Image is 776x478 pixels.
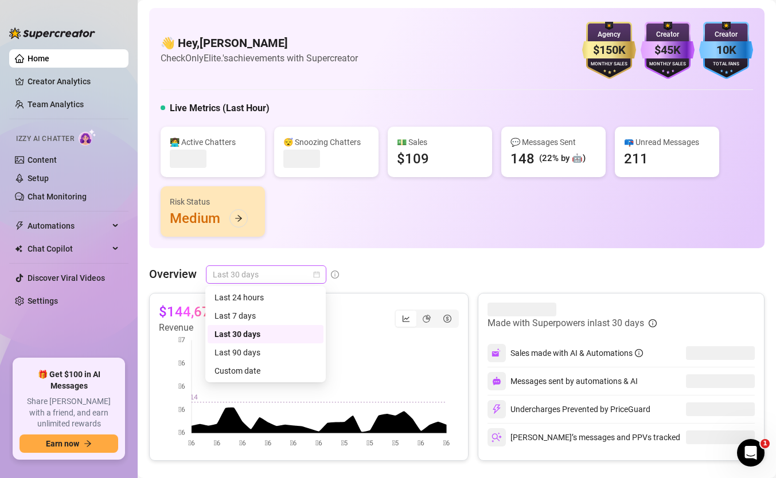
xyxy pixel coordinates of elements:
article: Revenue [159,321,240,335]
div: Total Fans [699,61,753,68]
div: segmented control [395,309,459,328]
article: Overview [149,265,197,283]
h5: Live Metrics (Last Hour) [170,101,270,115]
span: Earn now [46,439,79,448]
span: info-circle [331,271,339,279]
span: 🎁 Get $100 in AI Messages [20,369,118,391]
span: pie-chart [423,315,431,323]
a: Content [28,155,57,164]
div: 📪 Unread Messages [624,136,710,148]
div: Last 30 days [208,325,323,343]
span: info-circle [649,319,657,327]
div: [PERSON_NAME]’s messages and PPVs tracked [488,428,680,446]
div: Last 24 hours [215,291,317,304]
div: $109 [397,150,429,168]
div: $150K [582,41,636,59]
img: logo-BBDzfeDw.svg [9,28,95,39]
div: Undercharges Prevented by PriceGuard [488,400,650,418]
article: $144,674 [159,303,218,321]
div: Last 90 days [208,343,323,362]
div: (22% by 🤖) [539,152,586,166]
span: Share [PERSON_NAME] with a friend, and earn unlimited rewards [20,396,118,430]
span: thunderbolt [15,221,24,230]
div: 💬 Messages Sent [510,136,596,148]
span: arrow-right [235,214,243,222]
div: Custom date [208,362,323,380]
h4: 👋 Hey, [PERSON_NAME] [161,35,358,51]
img: purple-badge-B9DA21FR.svg [641,22,695,79]
img: svg%3e [492,404,502,414]
span: calendar [313,271,320,278]
div: Creator [699,29,753,40]
img: blue-badge-DgoSNQY1.svg [699,22,753,79]
img: svg%3e [492,377,501,386]
a: Chat Monitoring [28,192,87,201]
div: Last 90 days [215,346,317,359]
span: info-circle [635,349,643,357]
img: svg%3e [492,432,502,442]
div: 👩‍💻 Active Chatters [170,136,256,148]
div: Monthly Sales [582,61,636,68]
a: Setup [28,174,49,183]
img: gold-badge-CigiZidd.svg [582,22,636,79]
div: 10K [699,41,753,59]
span: Last 30 days [213,266,319,283]
div: 😴 Snoozing Chatters [283,136,369,148]
img: Chat Copilot [15,245,22,253]
div: Custom date [215,365,317,377]
span: Chat Copilot [28,240,109,258]
div: $45K [641,41,695,59]
span: Automations [28,217,109,235]
div: Creator [641,29,695,40]
div: Messages sent by automations & AI [488,372,638,390]
span: 1 [761,439,770,448]
span: line-chart [402,315,410,323]
a: Creator Analytics [28,72,119,91]
button: Earn nowarrow-right [20,434,118,453]
a: Settings [28,296,58,305]
iframe: Intercom live chat [737,439,765,467]
div: Agency [582,29,636,40]
div: Monthly Sales [641,61,695,68]
span: dollar-circle [443,315,451,323]
div: 211 [624,150,648,168]
a: Discover Viral Videos [28,273,105,283]
div: Last 7 days [208,307,323,325]
a: Team Analytics [28,100,84,109]
div: Last 7 days [215,309,317,322]
div: Risk Status [170,195,256,208]
article: Made with Superpowers in last 30 days [488,316,644,330]
div: Last 24 hours [208,288,323,307]
span: Izzy AI Chatter [16,134,74,144]
a: Home [28,54,49,63]
div: 148 [510,150,535,168]
span: arrow-right [84,440,92,448]
article: Check OnlyElite.'s achievements with Supercreator [161,51,358,65]
img: AI Chatter [79,129,96,146]
div: Sales made with AI & Automations [510,347,643,359]
div: 💵 Sales [397,136,483,148]
img: svg%3e [492,348,502,358]
div: Last 30 days [215,328,317,340]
